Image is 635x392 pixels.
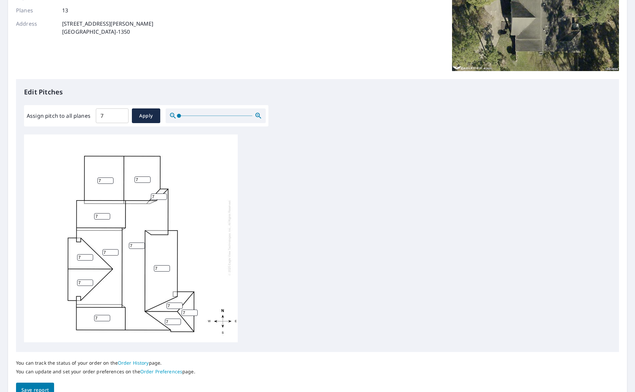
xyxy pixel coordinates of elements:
p: You can update and set your order preferences on the page. [16,369,195,375]
p: Address [16,20,56,36]
a: Order History [118,360,149,366]
input: 00.0 [96,106,129,125]
span: Apply [137,112,155,120]
a: Order Preferences [140,368,182,375]
button: Apply [132,108,160,123]
p: 13 [62,6,68,14]
p: [STREET_ADDRESS][PERSON_NAME] [GEOGRAPHIC_DATA]-1350 [62,20,153,36]
p: You can track the status of your order on the page. [16,360,195,366]
p: Edit Pitches [24,87,611,97]
p: Planes [16,6,56,14]
label: Assign pitch to all planes [27,112,90,120]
